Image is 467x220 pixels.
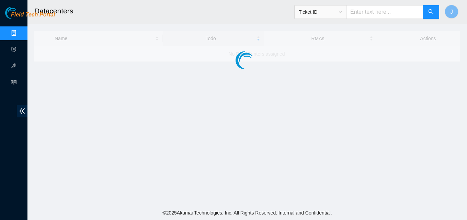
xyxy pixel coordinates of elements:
span: Field Tech Portal [11,12,55,18]
span: search [428,9,434,15]
span: read [11,77,16,90]
span: J [450,8,453,16]
footer: © 2025 Akamai Technologies, Inc. All Rights Reserved. Internal and Confidential. [27,206,467,220]
img: Akamai Technologies [5,7,35,19]
input: Enter text here... [346,5,423,19]
button: search [423,5,439,19]
span: Ticket ID [299,7,342,17]
button: J [445,5,458,19]
span: double-left [17,105,27,117]
a: Akamai TechnologiesField Tech Portal [5,12,55,21]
